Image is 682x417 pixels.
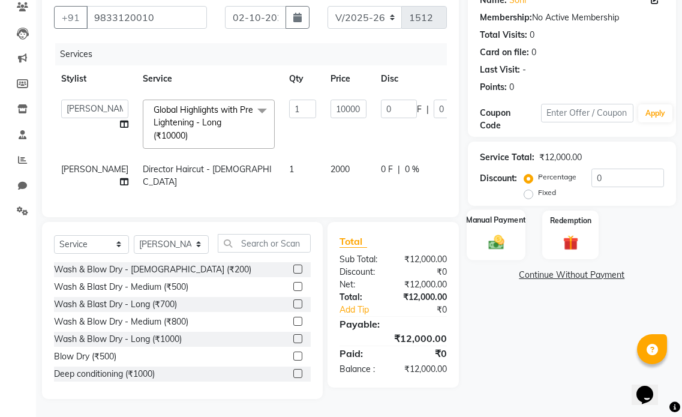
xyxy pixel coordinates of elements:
label: Manual Payment [466,214,526,226]
div: Discount: [331,266,393,278]
span: Total [340,235,367,248]
label: Fixed [538,187,556,198]
div: ₹12,000.00 [393,363,455,376]
input: Search or Scan [218,234,311,253]
span: | [426,103,429,116]
div: Discount: [480,172,517,185]
span: Global Highlights with Pre Lightening - Long (₹10000) [154,104,253,141]
div: Wash & Blow Dry - Medium (₹800) [54,316,188,328]
div: Wash & Blast Dry - Long (₹700) [54,298,177,311]
a: Continue Without Payment [470,269,674,281]
div: ₹12,000.00 [393,278,455,291]
span: 0 % [405,163,419,176]
input: Enter Offer / Coupon Code [541,104,633,122]
div: ₹12,000.00 [539,151,582,164]
div: Payable: [331,317,456,331]
div: Deep conditioning (₹1000) [54,368,155,380]
div: Card on file: [480,46,529,59]
span: 2000 [331,164,350,175]
div: ₹0 [404,304,456,316]
span: 0 F [381,163,393,176]
div: Sub Total: [331,253,393,266]
div: Total Visits: [480,29,527,41]
span: F [417,103,422,116]
div: Balance : [331,363,393,376]
div: Last Visit: [480,64,520,76]
img: _cash.svg [483,233,509,251]
div: No Active Membership [480,11,664,24]
div: Coupon Code [480,107,541,132]
div: 0 [530,29,534,41]
div: ₹0 [393,346,455,361]
div: ₹12,000.00 [331,331,456,346]
th: Service [136,65,282,92]
span: | [398,163,400,176]
a: Add Tip [331,304,404,316]
input: Search by Name/Mobile/Email/Code [86,6,207,29]
div: Total: [331,291,393,304]
div: Paid: [331,346,393,361]
div: Wash & Blast Dry - Medium (₹500) [54,281,188,293]
span: 1 [289,164,294,175]
label: Redemption [550,215,591,226]
div: 0 [509,81,514,94]
th: Price [323,65,374,92]
th: Disc [374,65,484,92]
div: ₹12,000.00 [393,291,455,304]
div: 0 [531,46,536,59]
th: Qty [282,65,323,92]
div: Wash & Blow Dry - [DEMOGRAPHIC_DATA] (₹200) [54,263,251,276]
button: Apply [638,104,672,122]
button: +91 [54,6,88,29]
div: Service Total: [480,151,534,164]
div: Wash & Blow Dry - Long (₹1000) [54,333,182,346]
div: - [522,64,526,76]
div: Membership: [480,11,532,24]
span: [PERSON_NAME] [61,164,128,175]
div: ₹0 [393,266,455,278]
img: _gift.svg [558,233,583,252]
th: Stylist [54,65,136,92]
div: Blow Dry (₹500) [54,350,116,363]
div: ₹12,000.00 [393,253,455,266]
iframe: chat widget [632,369,670,405]
div: Services [55,43,456,65]
label: Percentage [538,172,576,182]
div: Points: [480,81,507,94]
a: x [188,130,193,141]
span: Director Haircut - [DEMOGRAPHIC_DATA] [143,164,272,187]
div: Net: [331,278,393,291]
